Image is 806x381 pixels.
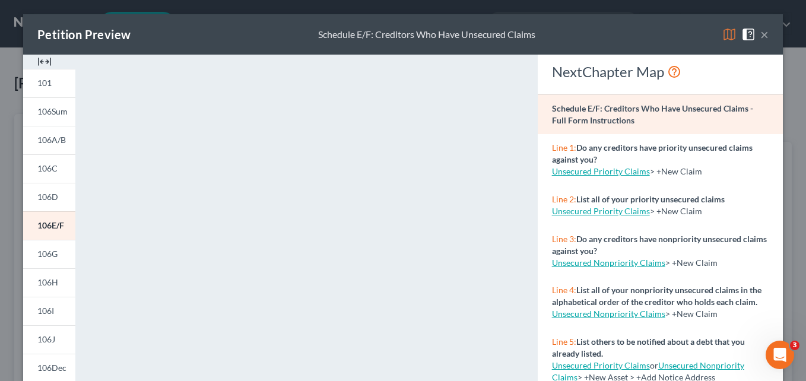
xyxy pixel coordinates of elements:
[23,183,75,211] a: 106D
[37,26,131,43] div: Petition Preview
[552,62,769,81] div: NextChapter Map
[665,309,718,319] span: > +New Claim
[37,249,58,259] span: 106G
[37,163,58,173] span: 106C
[23,211,75,240] a: 106E/F
[37,306,54,316] span: 106I
[552,336,576,347] span: Line 5:
[760,27,769,42] button: ×
[37,334,55,344] span: 106J
[552,360,650,370] a: Unsecured Priority Claims
[552,258,665,268] a: Unsecured Nonpriority Claims
[790,341,799,350] span: 3
[37,135,66,145] span: 106A/B
[552,142,753,164] strong: Do any creditors have priority unsecured claims against you?
[23,268,75,297] a: 106H
[552,234,767,256] strong: Do any creditors have nonpriority unsecured claims against you?
[37,78,52,88] span: 101
[766,341,794,369] iframe: Intercom live chat
[552,166,650,176] a: Unsecured Priority Claims
[552,309,665,319] a: Unsecured Nonpriority Claims
[552,360,658,370] span: or
[552,234,576,244] span: Line 3:
[741,27,756,42] img: help-close-5ba153eb36485ed6c1ea00a893f15db1cb9b99d6cae46e1a8edb6c62d00a1a76.svg
[650,206,702,216] span: > +New Claim
[37,363,66,373] span: 106Dec
[23,126,75,154] a: 106A/B
[23,97,75,126] a: 106Sum
[318,28,535,42] div: Schedule E/F: Creditors Who Have Unsecured Claims
[650,166,702,176] span: > +New Claim
[552,206,650,216] a: Unsecured Priority Claims
[37,192,58,202] span: 106D
[552,103,753,125] strong: Schedule E/F: Creditors Who Have Unsecured Claims - Full Form Instructions
[23,69,75,97] a: 101
[552,336,745,358] strong: List others to be notified about a debt that you already listed.
[37,106,68,116] span: 106Sum
[722,27,737,42] img: map-eea8200ae884c6f1103ae1953ef3d486a96c86aabb227e865a55264e3737af1f.svg
[37,55,52,69] img: expand-e0f6d898513216a626fdd78e52531dac95497ffd26381d4c15ee2fc46db09dca.svg
[576,194,725,204] strong: List all of your priority unsecured claims
[552,194,576,204] span: Line 2:
[23,297,75,325] a: 106I
[23,240,75,268] a: 106G
[37,277,58,287] span: 106H
[23,325,75,354] a: 106J
[23,154,75,183] a: 106C
[552,285,576,295] span: Line 4:
[552,142,576,153] span: Line 1:
[37,220,64,230] span: 106E/F
[552,285,761,307] strong: List all of your nonpriority unsecured claims in the alphabetical order of the creditor who holds...
[665,258,718,268] span: > +New Claim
